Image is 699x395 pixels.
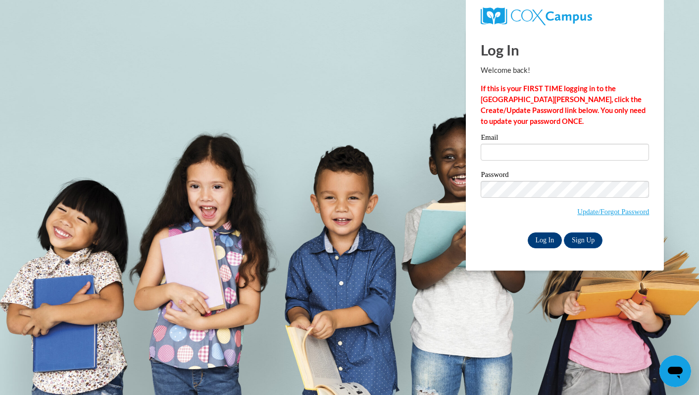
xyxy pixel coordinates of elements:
[481,171,649,181] label: Password
[564,232,602,248] a: Sign Up
[659,355,691,387] iframe: Button to launch messaging window
[528,232,562,248] input: Log In
[481,65,649,76] p: Welcome back!
[481,134,649,144] label: Email
[481,7,649,25] a: COX Campus
[481,84,646,125] strong: If this is your FIRST TIME logging in to the [GEOGRAPHIC_DATA][PERSON_NAME], click the Create/Upd...
[481,40,649,60] h1: Log In
[577,208,649,216] a: Update/Forgot Password
[481,7,592,25] img: COX Campus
